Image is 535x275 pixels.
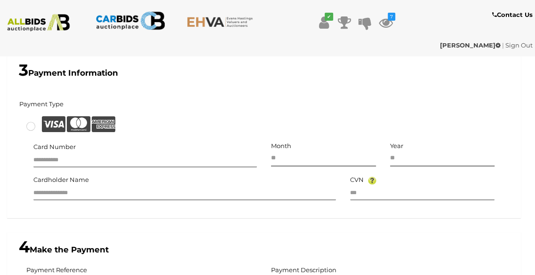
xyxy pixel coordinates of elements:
[271,142,376,149] h5: Month
[187,16,256,27] img: EHVA.com.au
[4,14,73,31] img: ALLBIDS.com.au
[390,142,495,149] h5: Year
[325,13,333,21] i: ✔
[19,68,118,78] b: Payment Information
[19,245,109,254] b: Make the Payment
[350,176,364,183] h5: CVN
[96,9,165,32] img: CARBIDS.com.au
[26,267,87,273] h5: Payment Reference
[379,14,393,31] a: 7
[440,41,501,49] strong: [PERSON_NAME]
[505,41,533,49] a: Sign Out
[368,177,376,184] img: Help
[19,101,64,107] h5: Payment Type
[19,60,28,80] span: 3
[19,237,30,257] span: 4
[492,11,533,18] b: Contact Us
[33,176,89,183] h5: Cardholder Name
[271,267,336,273] h5: Payment Description
[440,41,502,49] a: [PERSON_NAME]
[502,41,504,49] span: |
[33,143,76,150] h5: Card Number
[317,14,331,31] a: ✔
[388,13,395,21] i: 7
[492,9,535,20] a: Contact Us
